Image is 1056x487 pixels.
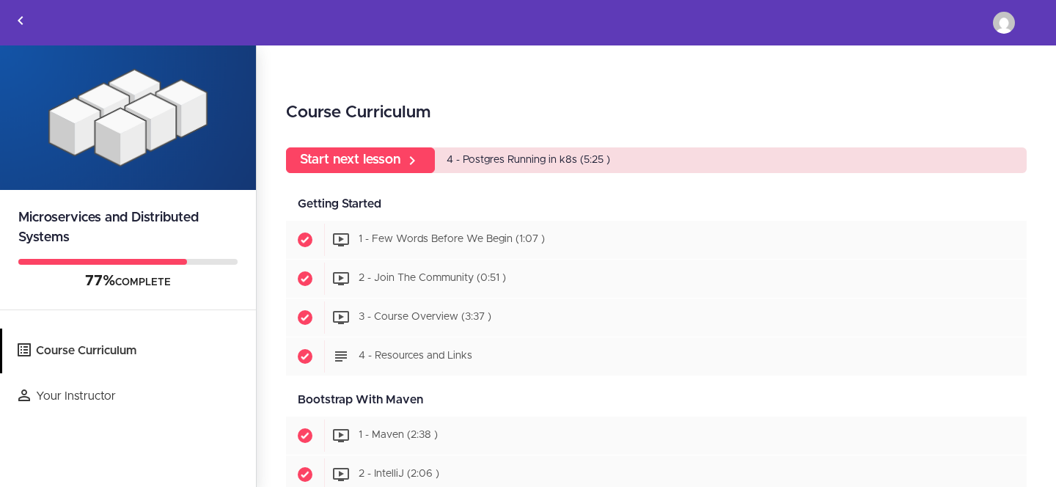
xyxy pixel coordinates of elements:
[286,260,324,298] span: Completed item
[286,100,1027,125] h2: Course Curriculum
[286,337,324,376] span: Completed item
[359,469,439,480] span: 2 - IntelliJ (2:06 )
[359,351,472,362] span: 4 - Resources and Links
[18,272,238,291] div: COMPLETE
[286,299,324,337] span: Completed item
[12,12,29,29] svg: Back to courses
[993,12,1015,34] img: rahulreddy.gopu96@gmail.com
[286,337,1027,376] a: Completed item 4 - Resources and Links
[286,417,324,455] span: Completed item
[359,235,545,245] span: 1 - Few Words Before We Begin (1:07 )
[359,312,491,323] span: 3 - Course Overview (3:37 )
[286,147,435,173] a: Start next lesson
[286,384,1027,417] div: Bootstrap With Maven
[447,155,610,165] span: 4 - Postgres Running in k8s (5:25 )
[286,299,1027,337] a: Completed item 3 - Course Overview (3:37 )
[85,274,115,288] span: 77%
[359,274,506,284] span: 2 - Join The Community (0:51 )
[359,431,438,441] span: 1 - Maven (2:38 )
[1,1,40,45] a: Back to courses
[286,260,1027,298] a: Completed item 2 - Join The Community (0:51 )
[286,417,1027,455] a: Completed item 1 - Maven (2:38 )
[2,329,256,373] a: Course Curriculum
[286,188,1027,221] div: Getting Started
[286,221,1027,259] a: Completed item 1 - Few Words Before We Begin (1:07 )
[286,221,324,259] span: Completed item
[2,374,256,419] a: Your Instructor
